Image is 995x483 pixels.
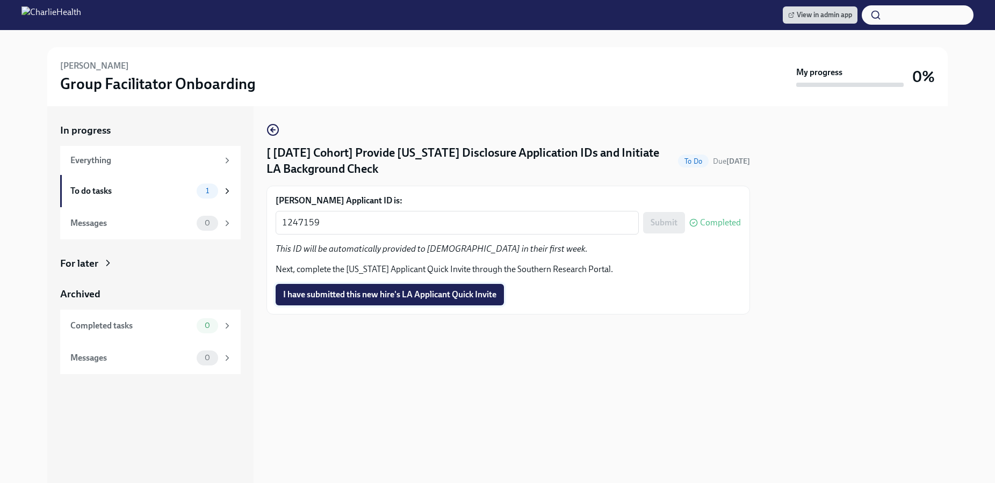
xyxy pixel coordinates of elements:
[276,244,588,254] em: This ID will be automatically provided to [DEMOGRAPHIC_DATA] in their first week.
[199,187,215,195] span: 1
[60,123,241,137] a: In progress
[60,257,98,270] div: For later
[60,74,256,93] h3: Group Facilitator Onboarding
[276,284,504,305] button: I have submitted this new hire's LA Applicant Quick Invite
[713,156,750,166] span: September 4th, 2025 10:00
[21,6,81,24] img: CharlieHealth
[60,287,241,301] a: Archived
[700,218,741,227] span: Completed
[70,217,192,229] div: Messages
[70,352,192,364] div: Messages
[678,157,709,165] span: To Do
[266,145,674,177] h4: [ [DATE] Cohort] Provide [US_STATE] Disclosure Application IDs and Initiate LA Background Check
[60,310,241,342] a: Completed tasks0
[796,67,842,78] strong: My progress
[60,342,241,374] a: Messages0
[70,185,192,197] div: To do tasks
[198,321,217,330] span: 0
[70,155,218,166] div: Everything
[282,216,632,229] textarea: 1247159
[283,289,496,300] span: I have submitted this new hire's LA Applicant Quick Invite
[60,146,241,175] a: Everything
[276,195,741,207] label: [PERSON_NAME] Applicant ID is:
[912,67,935,86] h3: 0%
[60,175,241,207] a: To do tasks1
[783,6,857,24] a: View in admin app
[198,354,217,362] span: 0
[726,157,750,166] strong: [DATE]
[70,320,192,332] div: Completed tasks
[198,219,217,227] span: 0
[276,264,741,275] p: Next, complete the [US_STATE] Applicant Quick Invite through the Southern Research Portal.
[60,257,241,270] a: For later
[60,207,241,239] a: Messages0
[713,157,750,166] span: Due
[788,10,852,20] span: View in admin app
[60,60,129,72] h6: [PERSON_NAME]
